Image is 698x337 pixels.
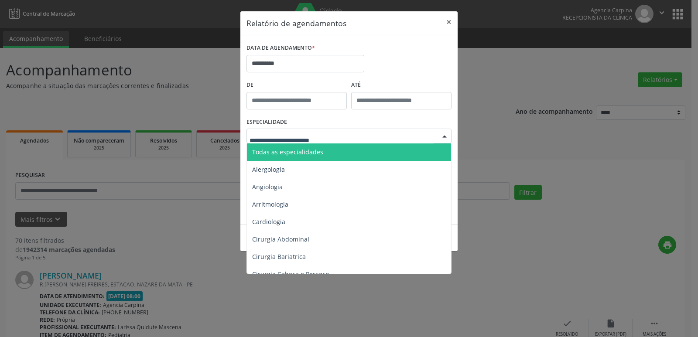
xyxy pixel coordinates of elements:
[252,165,285,174] span: Alergologia
[246,17,346,29] h5: Relatório de agendamentos
[246,116,287,129] label: ESPECIALIDADE
[252,235,309,243] span: Cirurgia Abdominal
[246,41,315,55] label: DATA DE AGENDAMENTO
[252,183,283,191] span: Angiologia
[252,148,323,156] span: Todas as especialidades
[252,218,285,226] span: Cardiologia
[252,252,306,261] span: Cirurgia Bariatrica
[246,78,347,92] label: De
[252,270,329,278] span: Cirurgia Cabeça e Pescoço
[351,78,452,92] label: ATÉ
[440,11,458,33] button: Close
[252,200,288,208] span: Arritmologia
